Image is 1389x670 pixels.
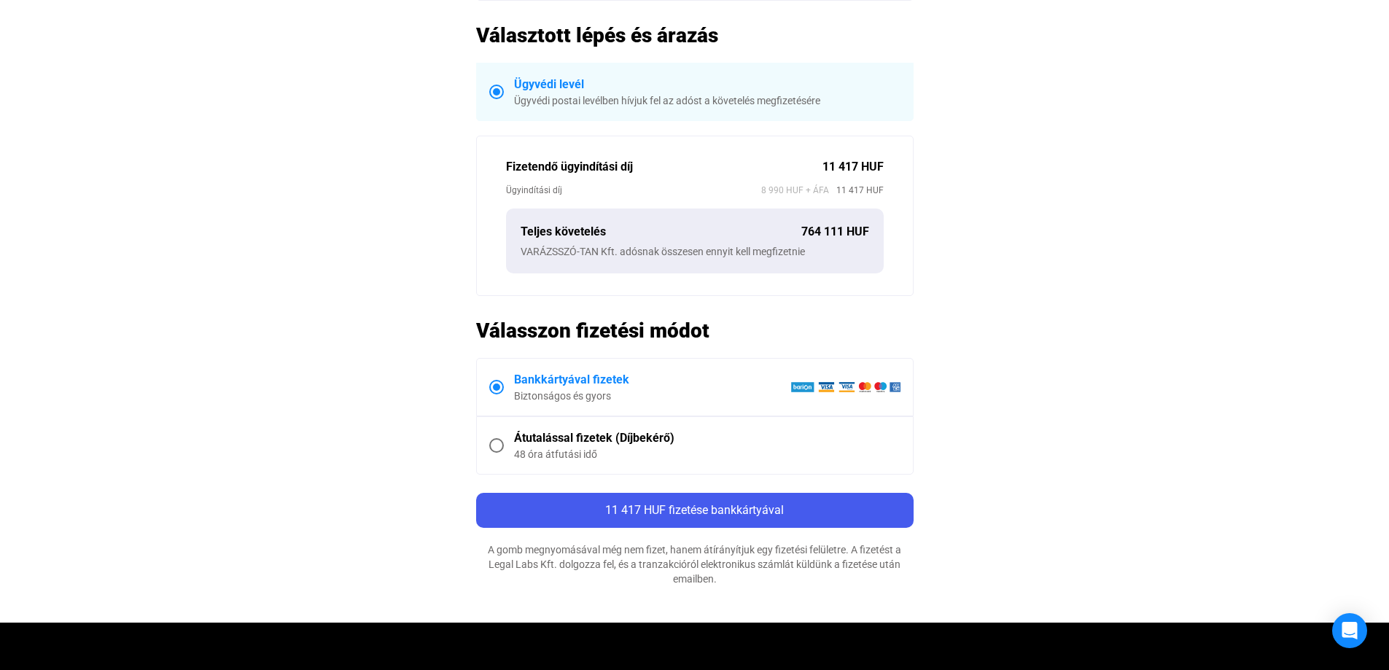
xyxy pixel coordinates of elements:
div: Bankkártyával fizetek [514,371,790,389]
div: Biztonságos és gyors [514,389,790,403]
div: Ügyvédi levél [514,76,900,93]
div: VARÁZSSZÓ-TAN Kft. adósnak összesen ennyit kell megfizetnie [521,244,869,259]
span: 11 417 HUF [829,183,884,198]
div: Teljes követelés [521,223,801,241]
h2: Választott lépés és árazás [476,23,914,48]
div: 11 417 HUF [822,158,884,176]
div: Ügyindítási díj [506,183,761,198]
img: barion [790,381,900,393]
span: 11 417 HUF fizetése bankkártyával [605,503,784,517]
span: 8 990 HUF + ÁFA [761,183,829,198]
div: A gomb megnyomásával még nem fizet, hanem átírányítjuk egy fizetési felületre. A fizetést a Legal... [476,542,914,586]
div: Fizetendő ügyindítási díj [506,158,822,176]
h2: Válasszon fizetési módot [476,318,914,343]
div: 764 111 HUF [801,223,869,241]
div: Open Intercom Messenger [1332,613,1367,648]
button: 11 417 HUF fizetése bankkártyával [476,493,914,528]
div: Átutalással fizetek (Díjbekérő) [514,429,900,447]
div: Ügyvédi postai levélben hívjuk fel az adóst a követelés megfizetésére [514,93,900,108]
div: 48 óra átfutási idő [514,447,900,461]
